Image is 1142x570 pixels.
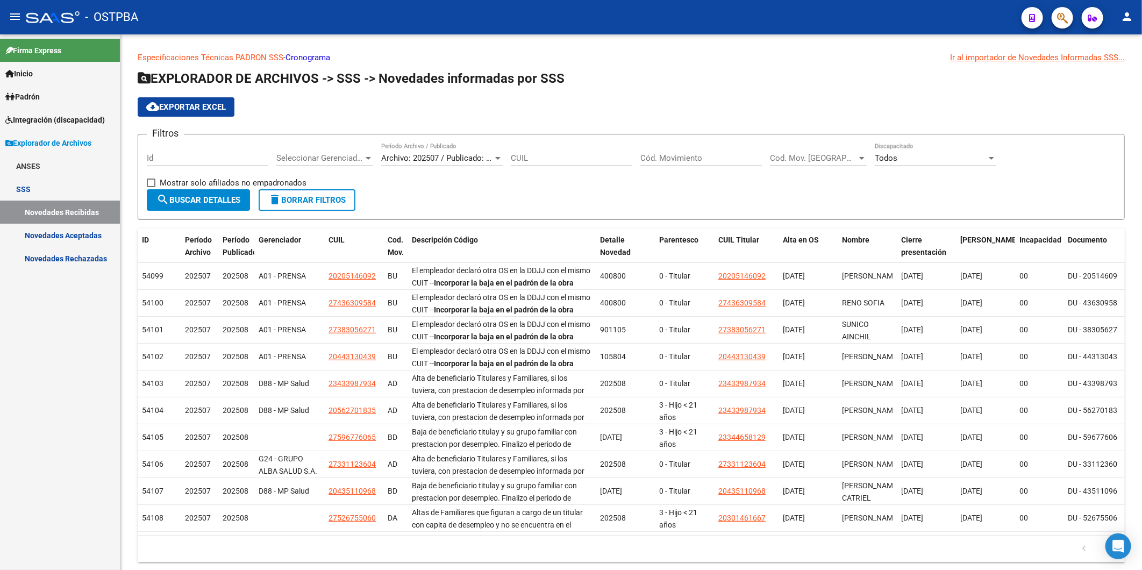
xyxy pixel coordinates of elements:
[388,352,397,361] span: BU
[156,195,240,205] span: Buscar Detalles
[329,514,376,522] span: 27526755060
[960,433,982,441] span: [DATE]
[960,236,1020,244] span: [PERSON_NAME].
[960,487,982,495] span: [DATE]
[1019,458,1059,471] div: 00
[960,514,982,522] span: [DATE]
[138,71,565,86] span: EXPLORADOR DE ARCHIVOS -> SSS -> Novedades informadas por SSS
[901,352,923,361] span: [DATE]
[1019,377,1059,390] div: 00
[185,272,211,280] span: 202507
[276,153,363,163] span: Seleccionar Gerenciador
[268,195,346,205] span: Borrar Filtros
[388,379,397,388] span: AD
[412,347,590,392] span: El empleador declaró otra OS en la DDJJ con el mismo CUIT -- -- OS ddjj
[329,236,345,244] span: CUIL
[412,508,583,566] span: Altas de Familiares que figuran a cargo de un titular con capita de desempleo y no se encuentra e...
[146,102,226,112] span: Exportar EXCEL
[142,460,163,468] span: 54106
[718,272,766,280] span: 20205146092
[842,352,900,361] span: [PERSON_NAME]
[160,176,306,189] span: Mostrar solo afiliados no empadronados
[388,433,397,441] span: BD
[842,460,900,468] span: [PERSON_NAME]
[1105,533,1131,559] div: Open Intercom Messenger
[842,406,900,415] span: [PERSON_NAME]
[412,293,590,338] span: El empleador declaró otra OS en la DDJJ con el mismo CUIT -- -- OS ddjj
[147,126,184,141] h3: Filtros
[223,433,248,441] span: 202508
[412,279,574,312] strong: Incorporar la baja en el padrón de la obra social. Verificar si el empleador declaro [DOMAIN_NAME...
[1068,272,1117,280] span: DU - 20514609
[842,481,900,502] span: [PERSON_NAME] CATRIEL
[138,52,1125,63] p: -
[388,514,397,522] span: DA
[9,10,22,23] mat-icon: menu
[259,189,355,211] button: Borrar Filtros
[838,229,897,276] datatable-header-cell: Nombre
[600,379,626,388] span: 202508
[259,487,309,495] span: D88 - MP Salud
[901,298,923,307] span: [DATE]
[181,229,218,276] datatable-header-cell: Período Archivo
[142,433,163,441] span: 54105
[1068,236,1107,244] span: Documento
[5,137,91,149] span: Explorador de Archivos
[1068,514,1117,522] span: DU - 52675506
[268,193,281,206] mat-icon: delete
[185,236,212,256] span: Período Archivo
[259,272,306,280] span: A01 - PRENSA
[718,406,766,415] span: 23433987934
[412,427,588,485] span: Baja de beneficiario titulay y su grupo familiar con prestacion por desempleo. Finalizo el period...
[142,514,163,522] span: 54108
[783,325,805,334] span: [DATE]
[1019,351,1059,363] div: 00
[412,359,574,393] strong: Incorporar la baja en el padrón de la obra social. Verificar si el empleador declaro [DOMAIN_NAME...
[223,406,248,415] span: 202508
[1019,431,1059,444] div: 00
[901,514,923,522] span: [DATE]
[960,379,982,388] span: [DATE]
[381,153,512,163] span: Archivo: 202507 / Publicado: 202508
[388,236,404,256] span: Cod. Mov.
[142,325,163,334] span: 54101
[1019,297,1059,309] div: 00
[842,298,884,307] span: RENO SOFIA
[960,272,982,280] span: [DATE]
[960,460,982,468] span: [DATE]
[842,272,900,280] span: [PERSON_NAME]
[223,298,248,307] span: 202508
[223,352,248,361] span: 202508
[779,229,838,276] datatable-header-cell: Alta en OS
[901,406,923,415] span: [DATE]
[388,325,397,334] span: BU
[718,487,766,495] span: 20435110968
[718,325,766,334] span: 27383056271
[383,229,408,276] datatable-header-cell: Cod. Mov.
[600,406,626,415] span: 202508
[185,379,211,388] span: 202507
[142,487,163,495] span: 54107
[388,487,397,495] span: BD
[960,406,982,415] span: [DATE]
[901,236,946,256] span: Cierre presentación
[659,427,697,448] span: 3 - Hijo < 21 años
[185,325,211,334] span: 202507
[718,298,766,307] span: 27436309584
[600,298,626,307] span: 400800
[950,52,1125,63] div: Ir al importador de Novedades Informadas SSS...
[142,352,163,361] span: 54102
[842,514,900,522] span: [PERSON_NAME]
[956,229,1015,276] datatable-header-cell: Fecha Nac.
[901,272,923,280] span: [DATE]
[600,433,622,441] span: [DATE]
[412,454,584,512] span: Alta de beneficiario Titulares y Familiares, si los tuviera, con prestacion de desempleo informad...
[596,229,655,276] datatable-header-cell: Detalle Novedad
[223,514,248,522] span: 202508
[659,401,697,422] span: 3 - Hijo < 21 años
[185,487,211,495] span: 202507
[185,460,211,468] span: 202507
[1019,324,1059,336] div: 00
[1019,236,1061,244] span: Incapacidad
[412,401,584,458] span: Alta de beneficiario Titulares y Familiares, si los tuviera, con prestacion de desempleo informad...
